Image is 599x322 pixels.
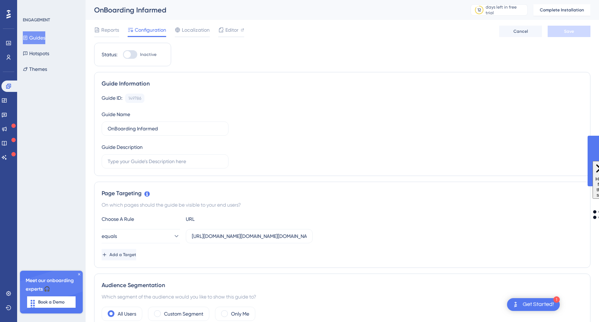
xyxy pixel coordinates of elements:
span: Complete Installation [540,7,584,13]
iframe: UserGuiding AI Assistant Launcher [569,294,590,315]
button: Save [548,26,590,37]
span: Add a Target [109,252,136,258]
div: 1 [553,296,560,303]
div: Guide Information [102,79,583,88]
span: Cancel [513,28,528,34]
div: On which pages should the guide be visible to your end users? [102,201,583,209]
span: Book a Demo [38,299,65,305]
div: Open Get Started! checklist, remaining modules: 1 [507,298,560,311]
button: Add a Target [102,249,136,260]
label: Custom Segment [164,310,203,318]
span: Localization [182,26,210,34]
input: Type your Guide’s Description here [108,157,222,165]
span: Inactive [140,52,157,57]
div: Guide ID: [102,94,122,103]
div: 12 [477,7,481,13]
label: Only Me [231,310,249,318]
span: equals [102,232,117,240]
button: Themes [23,63,47,76]
span: Editor [225,26,239,34]
div: 149786 [128,95,141,101]
div: ENGAGEMENT [23,17,50,23]
div: Status: [102,50,117,59]
span: Configuration [135,26,166,34]
span: Save [564,28,574,34]
div: Page Targeting [102,189,583,198]
div: Choose A Rule [102,215,180,223]
span: Reports [101,26,119,34]
span: Meet our onboarding experts 🎧 [26,276,77,294]
div: Audience Segmentation [102,281,583,290]
img: launcher-image-alternative-text [511,300,520,309]
input: Type your Guide’s Name here [108,125,222,133]
div: Which segment of the audience would you like to show this guide to? [102,292,583,301]
label: All Users [118,310,136,318]
input: yourwebsite.com/path [192,232,307,240]
button: Cancel [499,26,542,37]
div: Drag [27,295,39,316]
div: days left in free trial [486,4,525,16]
div: Get Started! [523,301,554,308]
div: URL [186,215,264,223]
button: Book a Demo [27,296,76,308]
button: equals [102,229,180,243]
div: Guide Description [102,143,143,151]
div: Guide Name [102,110,130,119]
button: Guides [23,31,45,44]
button: Hotspots [23,47,49,60]
button: Complete Installation [533,4,590,16]
div: OnBoarding Infarmed [94,5,453,15]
